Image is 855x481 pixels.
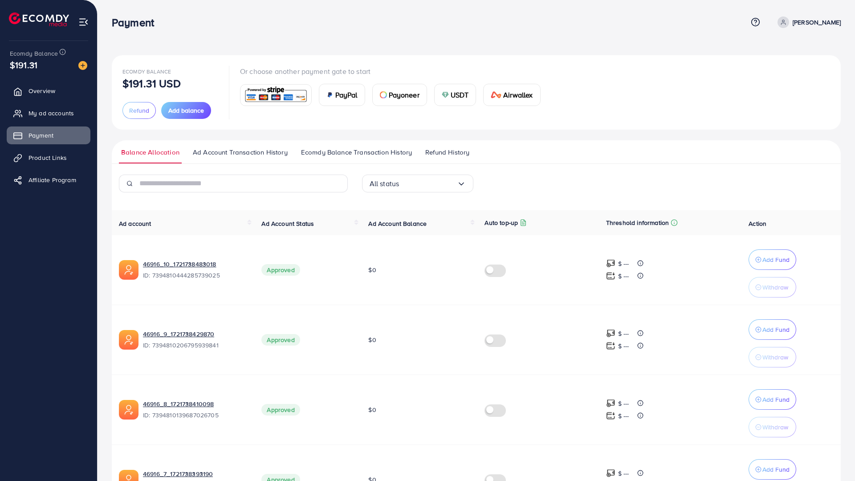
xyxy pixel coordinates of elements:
span: $0 [368,335,376,344]
span: All status [370,177,399,191]
p: $ --- [618,341,629,351]
button: Add Fund [749,459,796,480]
span: ID: 7394810139687026705 [143,411,247,420]
button: Add Fund [749,319,796,340]
button: Add Fund [749,249,796,270]
p: Withdraw [762,352,788,363]
h3: Payment [112,16,161,29]
button: Add balance [161,102,211,119]
button: Add Fund [749,389,796,410]
div: <span class='underline'>46916_9_1721738429870</span></br>7394810206795939841 [143,330,247,350]
span: Ad Account Balance [368,219,427,228]
p: $ --- [618,411,629,421]
span: $0 [368,265,376,274]
img: top-up amount [606,329,615,338]
img: top-up amount [606,341,615,351]
p: Withdraw [762,422,788,432]
a: Product Links [7,149,90,167]
button: Withdraw [749,417,796,437]
span: Ad account [119,219,151,228]
p: $ --- [618,468,629,479]
a: cardPayoneer [372,84,427,106]
a: 46916_9_1721738429870 [143,330,214,338]
span: Action [749,219,766,228]
img: top-up amount [606,271,615,281]
a: [PERSON_NAME] [774,16,841,28]
p: $191.31 USD [122,78,181,89]
div: <span class='underline'>46916_10_1721738483018</span></br>7394810444285739025 [143,260,247,280]
img: ic-ads-acc.e4c84228.svg [119,400,138,420]
a: My ad accounts [7,104,90,122]
span: Affiliate Program [28,175,76,184]
span: Approved [261,334,300,346]
a: cardUSDT [434,84,476,106]
span: Ad Account Status [261,219,314,228]
iframe: Chat [817,441,848,474]
p: [PERSON_NAME] [793,17,841,28]
div: Search for option [362,175,473,192]
div: <span class='underline'>46916_8_1721738410098</span></br>7394810139687026705 [143,399,247,420]
img: ic-ads-acc.e4c84228.svg [119,260,138,280]
span: Balance Allocation [121,147,179,157]
p: Add Fund [762,254,790,265]
a: 46916_7_1721738393190 [143,469,213,478]
a: cardAirwallex [483,84,540,106]
img: card [442,91,449,98]
button: Refund [122,102,156,119]
button: Withdraw [749,347,796,367]
a: Overview [7,82,90,100]
a: card [240,84,312,106]
img: card [380,91,387,98]
span: My ad accounts [28,109,74,118]
p: Add Fund [762,324,790,335]
img: image [78,61,87,70]
p: Or choose another payment gate to start [240,66,548,77]
span: Approved [261,404,300,416]
span: ID: 7394810444285739025 [143,271,247,280]
p: Auto top-up [484,217,518,228]
img: card [491,91,501,98]
span: Payoneer [389,90,419,100]
p: $ --- [618,398,629,409]
span: Ecomdy Balance Transaction History [301,147,412,157]
span: Approved [261,264,300,276]
span: Refund [129,106,149,115]
a: cardPayPal [319,84,365,106]
img: top-up amount [606,399,615,408]
img: top-up amount [606,411,615,420]
a: Payment [7,126,90,144]
p: $ --- [618,328,629,339]
img: logo [9,12,69,26]
p: Withdraw [762,282,788,293]
p: Threshold information [606,217,669,228]
span: Ad Account Transaction History [193,147,288,157]
span: Product Links [28,153,67,162]
p: $ --- [618,258,629,269]
p: Add Fund [762,464,790,475]
span: ID: 7394810206795939841 [143,341,247,350]
a: Affiliate Program [7,171,90,189]
img: ic-ads-acc.e4c84228.svg [119,330,138,350]
span: Add balance [168,106,204,115]
span: Ecomdy Balance [122,68,171,75]
span: Payment [28,131,53,140]
a: 46916_8_1721738410098 [143,399,214,408]
span: Ecomdy Balance [10,49,58,58]
input: Search for option [399,177,456,191]
span: Airwallex [503,90,533,100]
span: $191.31 [10,58,37,71]
span: Refund History [425,147,469,157]
img: card [326,91,334,98]
a: 46916_10_1721738483018 [143,260,216,269]
img: card [243,86,309,105]
span: USDT [451,90,469,100]
button: Withdraw [749,277,796,298]
p: Add Fund [762,394,790,405]
img: top-up amount [606,469,615,478]
span: Overview [28,86,55,95]
span: $0 [368,405,376,414]
img: menu [78,17,89,27]
span: PayPal [335,90,358,100]
p: $ --- [618,271,629,281]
